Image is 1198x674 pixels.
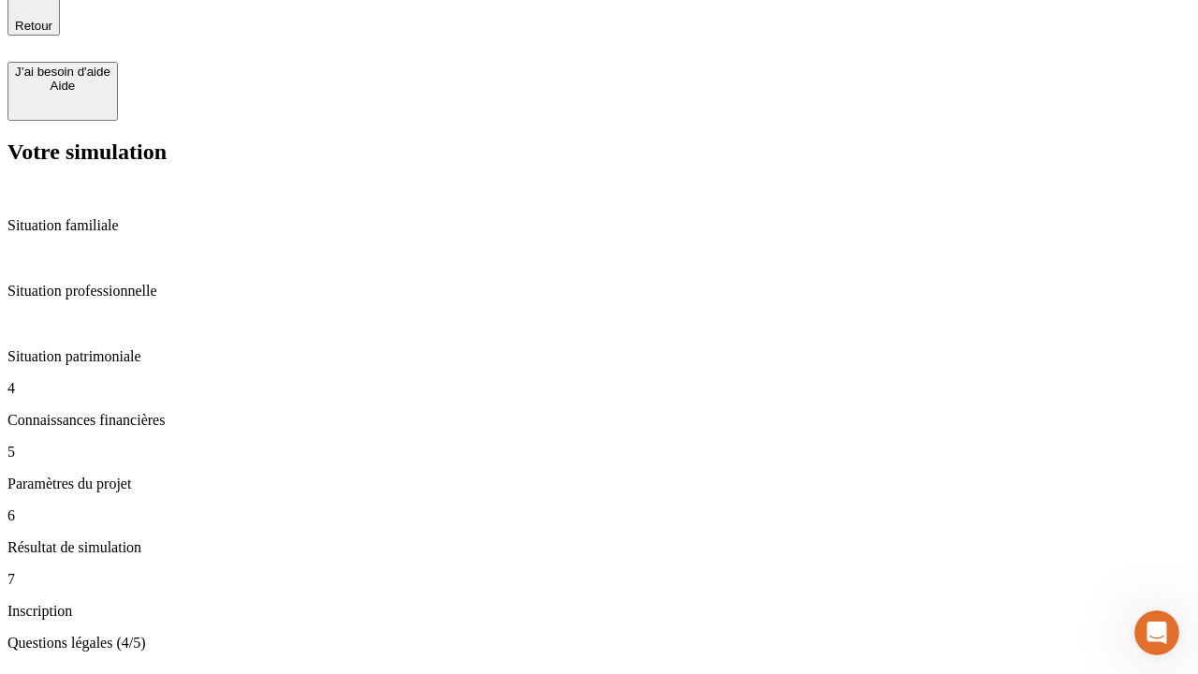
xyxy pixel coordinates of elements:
[7,539,1191,556] p: Résultat de simulation
[7,217,1191,234] p: Situation familiale
[7,348,1191,365] p: Situation patrimoniale
[7,507,1191,524] p: 6
[1134,610,1179,655] iframe: Intercom live chat
[15,65,110,79] div: J’ai besoin d'aide
[7,635,1191,652] p: Questions légales (4/5)
[7,571,1191,588] p: 7
[7,380,1191,397] p: 4
[7,603,1191,620] p: Inscription
[15,79,110,93] div: Aide
[7,412,1191,429] p: Connaissances financières
[15,19,52,33] span: Retour
[7,444,1191,461] p: 5
[7,283,1191,300] p: Situation professionnelle
[7,62,118,121] button: J’ai besoin d'aideAide
[7,476,1191,492] p: Paramètres du projet
[7,139,1191,165] h2: Votre simulation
